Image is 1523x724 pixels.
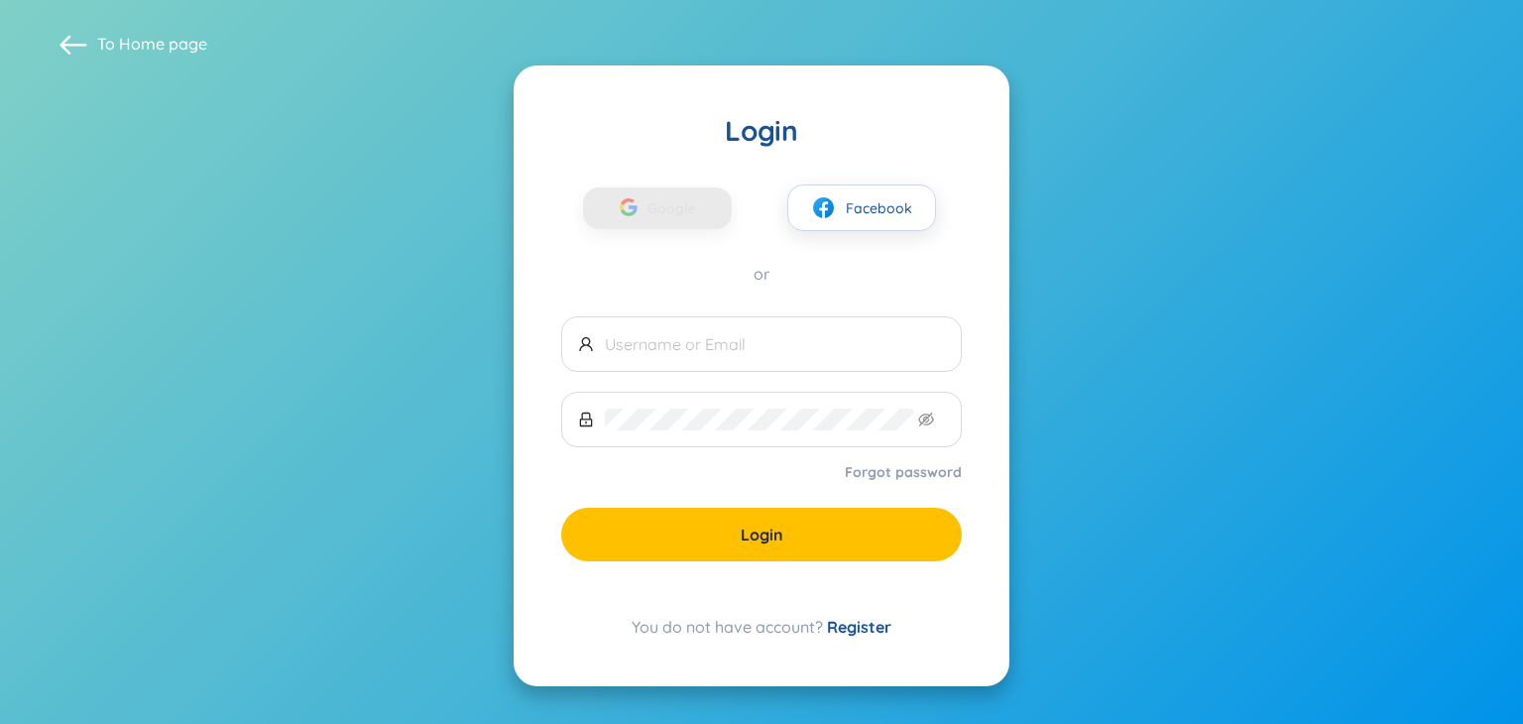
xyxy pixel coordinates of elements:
[578,412,594,427] span: lock
[918,412,934,427] span: eye-invisible
[561,263,962,285] div: or
[97,33,207,55] span: To
[561,113,962,149] div: Login
[578,336,594,352] span: user
[583,187,732,229] button: Google
[605,333,945,355] input: Username or Email
[561,615,962,639] div: You do not have account?
[846,197,912,219] span: Facebook
[561,508,962,561] button: Login
[811,195,836,220] img: facebook
[741,524,783,545] span: Login
[827,617,891,637] a: Register
[845,462,962,482] a: Forgot password
[787,184,936,231] button: facebookFacebook
[119,34,207,54] a: Home page
[647,187,705,229] span: Google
